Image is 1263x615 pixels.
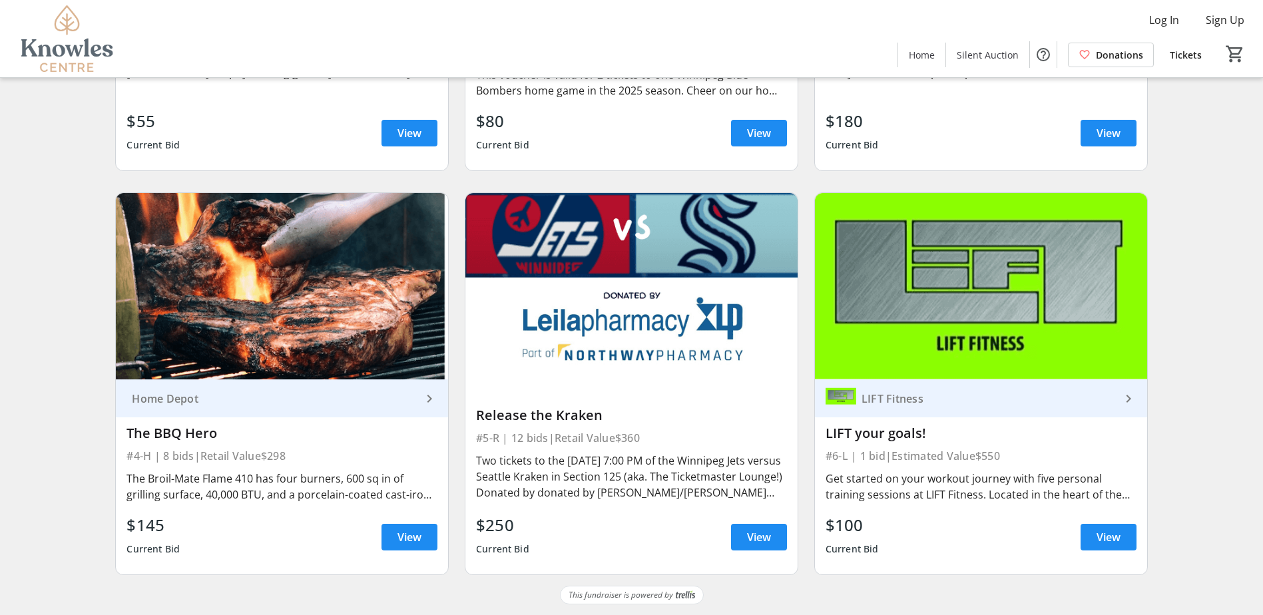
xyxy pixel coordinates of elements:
button: Help [1030,41,1057,68]
div: This voucher is valid for 2 tickets to one Winnipeg Blue Bombers home game in the 2025 season. Ch... [476,67,787,99]
div: #4-H | 8 bids | Retail Value $298 [126,447,437,465]
a: View [1081,524,1137,550]
span: Donations [1096,48,1143,62]
div: Release the Kraken [476,407,787,423]
img: Trellis Logo [676,590,695,600]
span: Silent Auction [957,48,1019,62]
a: LIFT FitnessLIFT Fitness [815,379,1147,417]
div: $55 [126,109,180,133]
mat-icon: keyboard_arrow_right [1121,391,1137,407]
span: View [1097,125,1121,141]
div: Two tickets to the [DATE] 7:00 PM of the Winnipeg Jets versus Seattle Kraken in Section 125 (aka.... [476,453,787,501]
button: Sign Up [1195,9,1255,31]
button: Log In [1138,9,1190,31]
span: View [1097,529,1121,545]
button: Cart [1223,42,1247,66]
div: $180 [826,109,879,133]
span: Tickets [1170,48,1202,62]
a: View [1081,120,1137,146]
div: The BBQ Hero [126,425,437,441]
img: Knowles Centre's Logo [8,5,126,72]
div: Get started on your workout journey with five personal training sessions at LIFT Fitness. Located... [826,471,1137,503]
a: Home [898,43,945,67]
div: $100 [826,513,879,537]
span: Log In [1149,12,1179,28]
a: Home Depot [116,379,448,417]
div: Current Bid [476,537,529,561]
div: #5-R | 12 bids | Retail Value $360 [476,429,787,447]
a: Tickets [1159,43,1212,67]
img: LIFT Fitness [826,383,856,414]
span: Sign Up [1206,12,1244,28]
div: Current Bid [126,537,180,561]
mat-icon: keyboard_arrow_right [421,391,437,407]
div: Home Depot [126,392,421,405]
div: Current Bid [826,537,879,561]
img: Release the Kraken [465,193,798,380]
span: View [397,529,421,545]
div: Current Bid [826,133,879,157]
div: LIFT Fitness [856,392,1121,405]
span: View [747,529,771,545]
span: View [397,125,421,141]
div: Current Bid [476,133,529,157]
a: View [731,120,787,146]
div: #6-L | 1 bid | Estimated Value $550 [826,447,1137,465]
div: LIFT your goals! [826,425,1137,441]
div: The Broil-Mate Flame 410 has four burners, 600 sq in of grilling surface, 40,000 BTU, and a porce... [126,471,437,503]
div: $80 [476,109,529,133]
div: $145 [126,513,180,537]
div: $250 [476,513,529,537]
span: View [747,125,771,141]
a: Silent Auction [946,43,1029,67]
span: Home [909,48,935,62]
img: The BBQ Hero [116,193,448,380]
a: View [381,120,437,146]
a: Donations [1068,43,1154,67]
span: This fundraiser is powered by [569,589,673,601]
div: Current Bid [126,133,180,157]
a: View [731,524,787,550]
a: View [381,524,437,550]
img: LIFT your goals! [815,193,1147,380]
